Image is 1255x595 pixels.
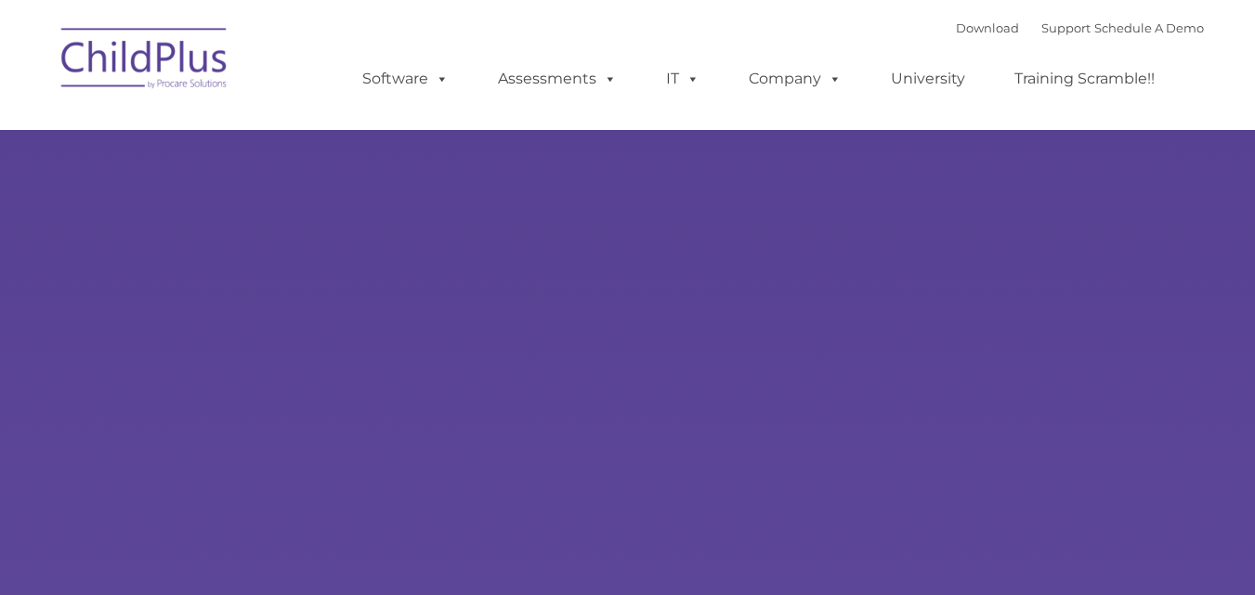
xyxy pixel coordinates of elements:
[1041,20,1091,35] a: Support
[956,20,1204,35] font: |
[872,60,984,97] a: University
[730,60,860,97] a: Company
[344,60,467,97] a: Software
[479,60,635,97] a: Assessments
[52,15,238,108] img: ChildPlus by Procare Solutions
[996,60,1173,97] a: Training Scramble!!
[956,20,1019,35] a: Download
[1094,20,1204,35] a: Schedule A Demo
[647,60,718,97] a: IT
